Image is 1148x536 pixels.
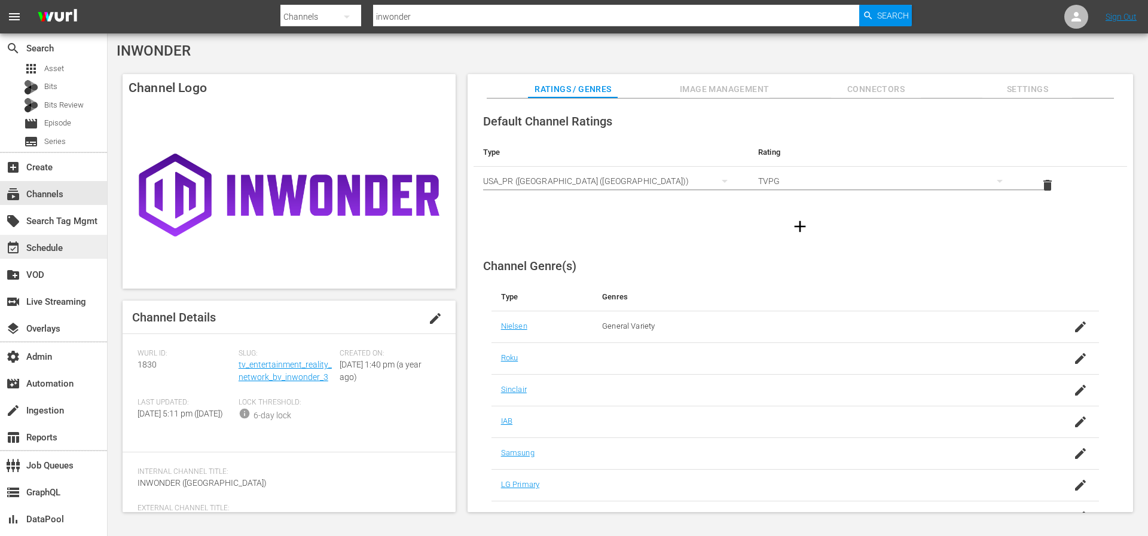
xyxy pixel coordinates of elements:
[6,458,20,473] span: Job Queues
[138,398,233,408] span: Last Updated:
[24,98,38,112] div: Bits Review
[6,485,20,500] span: GraphQL
[501,512,549,520] a: LG Secondary
[239,349,334,359] span: Slug:
[6,187,20,201] span: Channels
[593,283,1031,311] th: Genres
[6,512,20,526] span: DataPool
[254,409,291,422] div: 6-day lock
[138,478,267,488] span: INWONDER ([GEOGRAPHIC_DATA])
[6,376,20,391] span: Automation
[44,117,71,129] span: Episode
[44,81,57,93] span: Bits
[474,138,1127,204] table: simple table
[428,311,442,326] span: edit
[6,241,20,255] span: Schedule
[483,259,576,273] span: Channel Genre(s)
[117,42,191,59] span: INWONDER
[7,10,22,24] span: menu
[6,41,20,56] span: Search
[501,321,527,330] a: Nielsen
[501,448,535,457] a: Samsung
[749,138,1024,167] th: Rating
[44,99,84,111] span: Bits Review
[501,416,512,425] a: IAB
[6,350,20,364] span: Admin
[859,5,912,26] button: Search
[483,114,612,128] span: Default Channel Ratings
[1106,12,1137,22] a: Sign Out
[6,160,20,174] span: Create
[132,310,216,324] span: Channel Details
[24,80,38,94] div: Bits
[24,117,38,131] span: Episode
[758,164,1014,198] div: TVPG
[6,214,20,228] span: Search Tag Mgmt
[483,164,739,198] div: USA_PR ([GEOGRAPHIC_DATA] ([GEOGRAPHIC_DATA]))
[138,504,435,513] span: External Channel Title:
[6,403,20,418] span: Ingestion
[239,408,251,419] span: info
[501,385,527,394] a: Sinclair
[138,360,157,369] span: 1830
[528,82,618,97] span: Ratings / Genres
[501,480,539,489] a: LG Primary
[474,138,749,167] th: Type
[6,321,20,336] span: Overlays
[239,360,332,382] a: tv_entertainment_reality_network_bv_inwonder_3
[877,5,909,26] span: Search
[1033,171,1062,200] button: delete
[239,398,334,408] span: Lock Threshold:
[491,283,593,311] th: Type
[123,102,456,289] img: INWONDER
[680,82,770,97] span: Image Management
[29,3,86,31] img: ans4CAIJ8jUAAAAAAAAAAAAAAAAAAAAAAAAgQb4GAAAAAAAAAAAAAAAAAAAAAAAAJMjXAAAAAAAAAAAAAAAAAAAAAAAAgAT5G...
[340,349,435,359] span: Created On:
[123,74,456,102] h4: Channel Logo
[831,82,921,97] span: Connectors
[44,136,66,148] span: Series
[138,349,233,359] span: Wurl ID:
[982,82,1072,97] span: Settings
[24,134,38,149] span: Series
[1040,178,1055,192] span: delete
[6,430,20,445] span: Reports
[24,62,38,76] span: Asset
[138,467,435,477] span: Internal Channel Title:
[340,360,422,382] span: [DATE] 1:40 pm (a year ago)
[501,353,518,362] a: Roku
[6,295,20,309] span: Live Streaming
[6,268,20,282] span: VOD
[44,63,64,75] span: Asset
[421,304,450,333] button: edit
[138,409,223,418] span: [DATE] 5:11 pm ([DATE])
